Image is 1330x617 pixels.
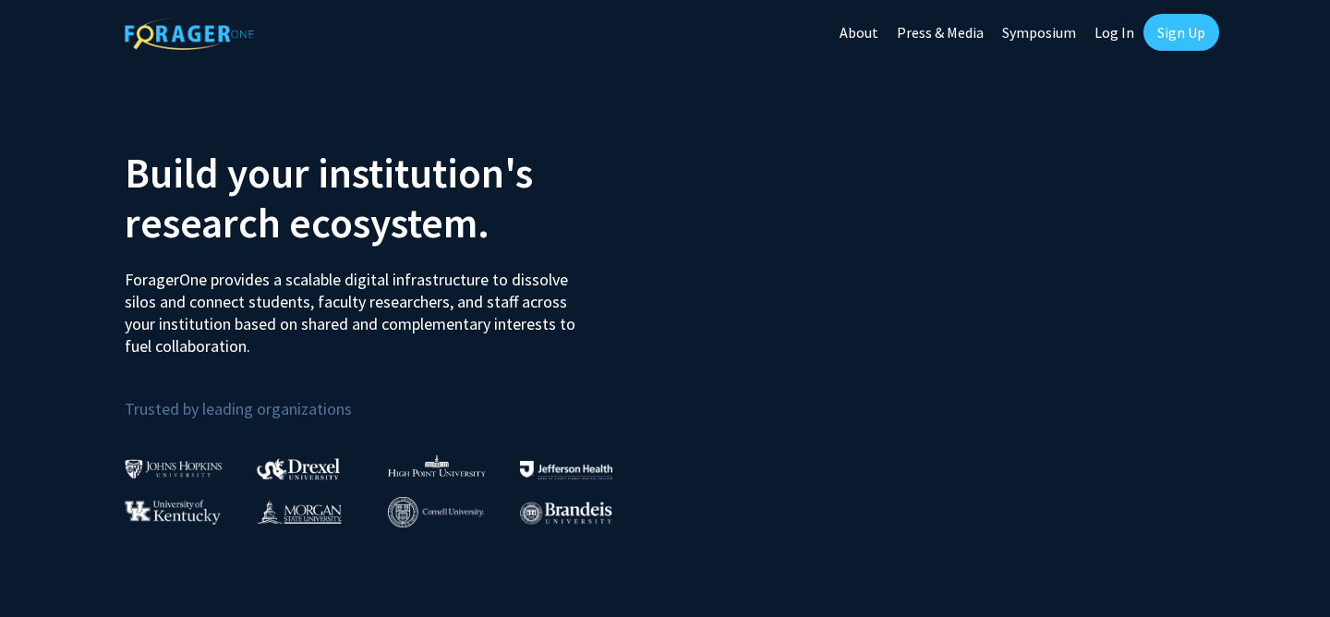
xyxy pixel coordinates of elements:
img: Drexel University [257,458,340,479]
p: Trusted by leading organizations [125,372,651,423]
img: Brandeis University [520,502,612,525]
a: Sign Up [1143,14,1219,51]
img: Morgan State University [257,500,342,524]
img: Cornell University [388,497,484,527]
img: University of Kentucky [125,500,221,525]
img: Thomas Jefferson University [520,461,612,478]
h2: Build your institution's research ecosystem. [125,148,651,248]
img: Johns Hopkins University [125,459,223,478]
p: ForagerOne provides a scalable digital infrastructure to dissolve silos and connect students, fac... [125,255,588,357]
img: ForagerOne Logo [125,18,254,50]
img: High Point University [388,454,486,477]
